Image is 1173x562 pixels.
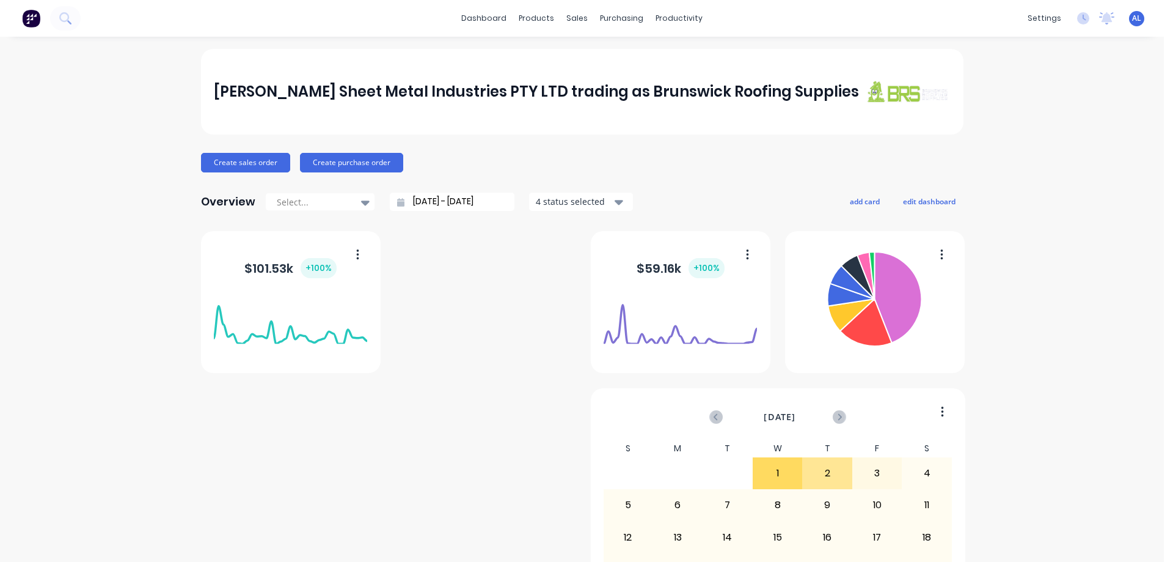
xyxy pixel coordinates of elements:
[753,440,803,457] div: W
[703,490,752,520] div: 7
[637,258,725,278] div: $ 59.16k
[803,522,852,553] div: 16
[703,522,752,553] div: 14
[301,258,337,278] div: + 100 %
[536,195,613,208] div: 4 status selected
[529,193,633,211] button: 4 status selected
[1021,9,1067,28] div: settings
[902,522,951,553] div: 18
[653,440,703,457] div: M
[902,458,951,489] div: 4
[902,490,951,520] div: 11
[853,490,902,520] div: 10
[513,9,560,28] div: products
[654,522,703,553] div: 13
[649,9,709,28] div: productivity
[764,410,795,424] span: [DATE]
[853,522,902,553] div: 17
[802,440,852,457] div: T
[560,9,594,28] div: sales
[842,193,888,209] button: add card
[1132,13,1141,24] span: AL
[864,80,950,103] img: J A Sheet Metal Industries PTY LTD trading as Brunswick Roofing Supplies
[300,153,403,172] button: Create purchase order
[455,9,513,28] a: dashboard
[803,458,852,489] div: 2
[594,9,649,28] div: purchasing
[753,490,802,520] div: 8
[803,490,852,520] div: 9
[703,440,753,457] div: T
[853,458,902,489] div: 3
[22,9,40,28] img: Factory
[604,490,652,520] div: 5
[214,79,859,104] div: [PERSON_NAME] Sheet Metal Industries PTY LTD trading as Brunswick Roofing Supplies
[753,458,802,489] div: 1
[654,490,703,520] div: 6
[603,440,653,457] div: S
[604,522,652,553] div: 12
[895,193,963,209] button: edit dashboard
[902,440,952,457] div: S
[852,440,902,457] div: F
[753,522,802,553] div: 15
[244,258,337,278] div: $ 101.53k
[689,258,725,278] div: + 100 %
[201,153,290,172] button: Create sales order
[201,190,255,214] div: Overview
